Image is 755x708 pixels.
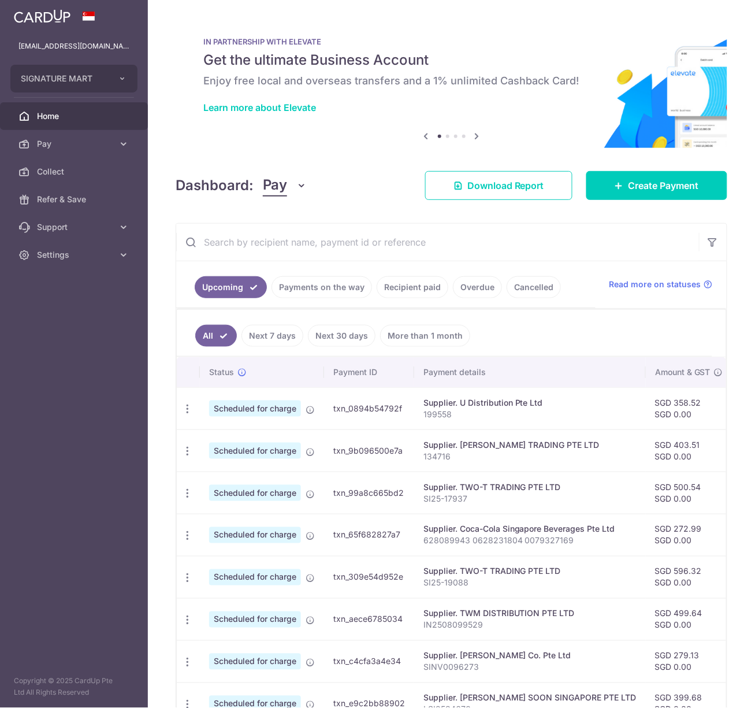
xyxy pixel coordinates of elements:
[423,608,637,620] div: Supplier. TWM DISTRIBUTION PTE LTD
[423,650,637,662] div: Supplier. [PERSON_NAME] Co. Pte Ltd
[324,357,414,387] th: Payment ID
[646,556,732,598] td: SGD 596.32 SGD 0.00
[203,37,700,46] p: IN PARTNERSHIP WITH ELEVATE
[646,640,732,683] td: SGD 279.13 SGD 0.00
[423,662,637,673] p: SINV0096273
[37,249,113,261] span: Settings
[176,18,727,148] img: Renovation banner
[241,325,303,347] a: Next 7 days
[209,569,301,585] span: Scheduled for charge
[646,429,732,472] td: SGD 403.51 SGD 0.00
[263,175,307,197] button: Pay
[209,527,301,543] span: Scheduled for charge
[646,387,732,429] td: SGD 358.52 SGD 0.00
[655,366,711,378] span: Amount & GST
[423,577,637,589] p: SI25-19088
[324,514,414,556] td: txn_65f682827a7
[586,171,727,200] a: Create Payment
[209,443,301,459] span: Scheduled for charge
[380,325,470,347] a: More than 1 month
[507,276,561,298] a: Cancelled
[195,325,237,347] a: All
[21,73,106,84] span: SIGNATURE MART
[324,387,414,429] td: txn_0894b54792f
[423,439,637,451] div: Supplier. [PERSON_NAME] TRADING PTE LTD
[609,279,713,290] a: Read more on statuses
[414,357,646,387] th: Payment details
[467,179,544,192] span: Download Report
[377,276,448,298] a: Recipient paid
[176,175,254,196] h4: Dashboard:
[646,472,732,514] td: SGD 500.54 SGD 0.00
[14,9,70,23] img: CardUp
[423,481,637,493] div: Supplier. TWO-T TRADING PTE LTD
[18,40,129,52] p: [EMAIL_ADDRESS][DOMAIN_NAME]
[681,673,743,702] iframe: Opens a widget where you can find more information
[203,74,700,88] h6: Enjoy free local and overseas transfers and a 1% unlimited Cashback Card!
[203,51,700,69] h5: Get the ultimate Business Account
[308,325,375,347] a: Next 30 days
[423,566,637,577] div: Supplier. TWO-T TRADING PTE LTD
[423,620,637,631] p: IN2508099529
[209,611,301,628] span: Scheduled for charge
[324,429,414,472] td: txn_9b096500e7a
[203,102,316,113] a: Learn more about Elevate
[324,598,414,640] td: txn_aece6785034
[37,138,113,150] span: Pay
[209,366,234,378] span: Status
[176,224,699,261] input: Search by recipient name, payment id or reference
[646,514,732,556] td: SGD 272.99 SGD 0.00
[324,556,414,598] td: txn_309e54d952e
[646,598,732,640] td: SGD 499.64 SGD 0.00
[423,451,637,462] p: 134716
[423,692,637,704] div: Supplier. [PERSON_NAME] SOON SINGAPORE PTE LTD
[271,276,372,298] a: Payments on the way
[423,535,637,547] p: 628089943 0628231804 0079327169
[37,221,113,233] span: Support
[209,401,301,417] span: Scheduled for charge
[453,276,502,298] a: Overdue
[425,171,572,200] a: Download Report
[209,654,301,670] span: Scheduled for charge
[324,640,414,683] td: txn_c4cfa3a4e34
[195,276,267,298] a: Upcoming
[423,493,637,505] p: SI25-17937
[37,166,113,177] span: Collect
[37,194,113,205] span: Refer & Save
[209,485,301,501] span: Scheduled for charge
[324,472,414,514] td: txn_99a8c665bd2
[10,65,137,92] button: SIGNATURE MART
[423,397,637,409] div: Supplier. U Distribution Pte Ltd
[628,179,699,192] span: Create Payment
[263,175,287,197] span: Pay
[609,279,701,290] span: Read more on statuses
[423,409,637,420] p: 199558
[37,110,113,122] span: Home
[423,524,637,535] div: Supplier. Coca-Cola Singapore Beverages Pte Ltd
